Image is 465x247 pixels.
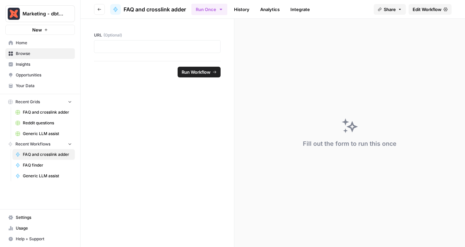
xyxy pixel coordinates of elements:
[5,212,75,223] a: Settings
[5,48,75,59] a: Browse
[5,234,75,244] button: Help + Support
[5,38,75,48] a: Home
[103,32,122,38] span: (Optional)
[16,40,72,46] span: Home
[15,141,50,147] span: Recent Workflows
[110,4,186,15] a: FAQ and crosslink adder
[12,118,75,128] a: Reddit questions
[32,26,42,33] span: New
[23,151,72,158] span: FAQ and crosslink adder
[23,173,72,179] span: Generic LLM assist
[413,6,441,13] span: Edit Workflow
[16,225,72,231] span: Usage
[23,162,72,168] span: FAQ finder
[303,139,397,148] div: Fill out the form to run this once
[94,32,221,38] label: URL
[409,4,452,15] a: Edit Workflow
[286,4,314,15] a: Integrate
[23,120,72,126] span: Reddit questions
[16,214,72,221] span: Settings
[12,107,75,118] a: FAQ and crosslink adder
[374,4,406,15] button: Share
[16,236,72,242] span: Help + Support
[12,149,75,160] a: FAQ and crosslink adder
[5,97,75,107] button: Recent Grids
[23,131,72,137] span: Generic LLM assist
[15,99,40,105] span: Recent Grids
[16,61,72,67] span: Insights
[16,72,72,78] span: Opportunities
[16,83,72,89] span: Your Data
[5,139,75,149] button: Recent Workflows
[384,6,396,13] span: Share
[5,25,75,35] button: New
[12,171,75,181] a: Generic LLM assist
[5,59,75,70] a: Insights
[5,223,75,234] a: Usage
[16,51,72,57] span: Browse
[191,4,227,15] button: Run Once
[5,5,75,22] button: Workspace: Marketing - dbt Labs
[5,80,75,91] a: Your Data
[12,160,75,171] a: FAQ finder
[5,70,75,80] a: Opportunities
[12,128,75,139] a: Generic LLM assist
[256,4,284,15] a: Analytics
[182,69,211,75] span: Run Workflow
[124,5,186,13] span: FAQ and crosslink adder
[8,8,20,20] img: Marketing - dbt Labs Logo
[230,4,253,15] a: History
[178,67,221,77] button: Run Workflow
[22,10,63,17] span: Marketing - dbt Labs
[23,109,72,115] span: FAQ and crosslink adder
